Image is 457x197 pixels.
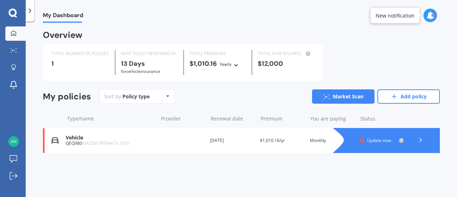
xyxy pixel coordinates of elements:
[51,137,59,144] img: Vehicle
[258,50,315,57] div: TOTAL SUM INSURED
[211,115,255,122] div: Renewal date
[43,31,82,39] div: Overview
[43,92,91,102] div: My policies
[51,50,109,57] div: TOTAL NUMBER OF POLICIES
[121,68,160,74] span: for Vehicle insurance
[377,89,440,104] a: Add policy
[190,60,246,68] div: $1,010.16
[43,12,83,21] span: My Dashboard
[122,93,150,100] div: Policy type
[220,61,232,68] div: Yearly
[310,115,354,122] div: You are paying
[121,50,178,57] div: NEXT POLICY RENEWING IN
[8,136,19,147] img: ef1a52cc7604c1ae7b4775a7b6b38f00
[310,137,354,144] div: Monthly
[104,93,150,100] div: Sort by:
[260,137,285,143] span: $1,010.16/yr
[82,140,129,146] span: MAZDA PREMACY 2016
[210,137,254,144] div: [DATE]
[190,50,246,57] div: TOTAL PREMIUMS
[360,115,404,122] div: Status
[258,60,315,67] div: $12,000
[261,115,305,122] div: Premium
[161,115,205,122] div: Provider
[66,135,154,141] div: Vehicle
[51,60,109,67] div: 1
[121,59,145,68] b: 13 Days
[67,115,155,122] div: Type/name
[367,137,391,143] span: Update now
[312,89,375,104] a: Market Scan
[66,141,154,146] div: QEQ980
[376,12,415,19] div: New notification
